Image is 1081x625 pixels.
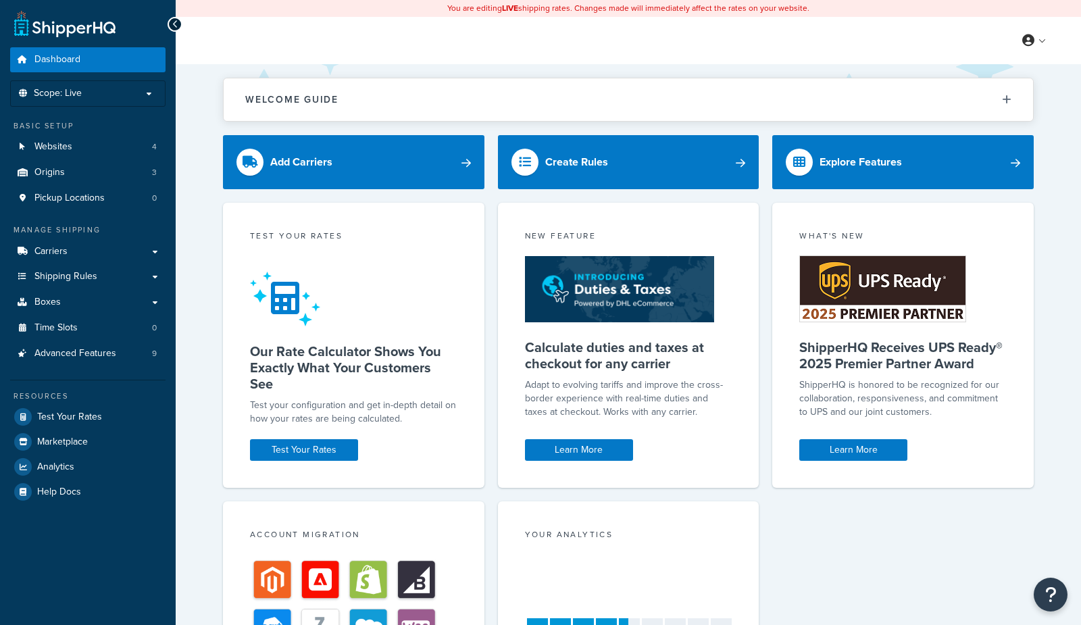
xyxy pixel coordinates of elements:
span: Advanced Features [34,348,116,359]
div: New Feature [525,230,732,245]
button: Welcome Guide [224,78,1033,121]
span: Shipping Rules [34,271,97,282]
a: Marketplace [10,430,166,454]
a: Explore Features [772,135,1034,189]
a: Learn More [799,439,907,461]
p: Adapt to evolving tariffs and improve the cross-border experience with real-time duties and taxes... [525,378,732,419]
div: Basic Setup [10,120,166,132]
span: Boxes [34,297,61,308]
span: Marketplace [37,436,88,448]
a: Carriers [10,239,166,264]
a: Test Your Rates [250,439,358,461]
span: Test Your Rates [37,411,102,423]
div: Test your rates [250,230,457,245]
div: Manage Shipping [10,224,166,236]
span: Dashboard [34,54,80,66]
h5: ShipperHQ Receives UPS Ready® 2025 Premier Partner Award [799,339,1007,372]
a: Boxes [10,290,166,315]
a: Add Carriers [223,135,484,189]
a: Shipping Rules [10,264,166,289]
h2: Welcome Guide [245,95,338,105]
a: Analytics [10,455,166,479]
span: Analytics [37,461,74,473]
a: Time Slots0 [10,316,166,341]
a: Advanced Features9 [10,341,166,366]
a: Learn More [525,439,633,461]
li: Pickup Locations [10,186,166,211]
div: Test your configuration and get in-depth detail on how your rates are being calculated. [250,399,457,426]
a: Create Rules [498,135,759,189]
div: Create Rules [545,153,608,172]
a: Test Your Rates [10,405,166,429]
b: LIVE [502,2,518,14]
span: Help Docs [37,486,81,498]
a: Origins3 [10,160,166,185]
h5: Our Rate Calculator Shows You Exactly What Your Customers See [250,343,457,392]
span: 4 [152,141,157,153]
div: Account Migration [250,528,457,544]
li: Time Slots [10,316,166,341]
div: Resources [10,391,166,402]
span: Websites [34,141,72,153]
button: Open Resource Center [1034,578,1067,611]
span: 0 [152,322,157,334]
div: Explore Features [820,153,902,172]
li: Origins [10,160,166,185]
a: Dashboard [10,47,166,72]
span: Scope: Live [34,88,82,99]
li: Websites [10,134,166,159]
p: ShipperHQ is honored to be recognized for our collaboration, responsiveness, and commitment to UP... [799,378,1007,419]
a: Pickup Locations0 [10,186,166,211]
span: Origins [34,167,65,178]
span: 9 [152,348,157,359]
span: Carriers [34,246,68,257]
span: 3 [152,167,157,178]
span: Time Slots [34,322,78,334]
li: Advanced Features [10,341,166,366]
div: Your Analytics [525,528,732,544]
a: Help Docs [10,480,166,504]
span: 0 [152,193,157,204]
h5: Calculate duties and taxes at checkout for any carrier [525,339,732,372]
a: Websites4 [10,134,166,159]
span: Pickup Locations [34,193,105,204]
div: Add Carriers [270,153,332,172]
div: What's New [799,230,1007,245]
